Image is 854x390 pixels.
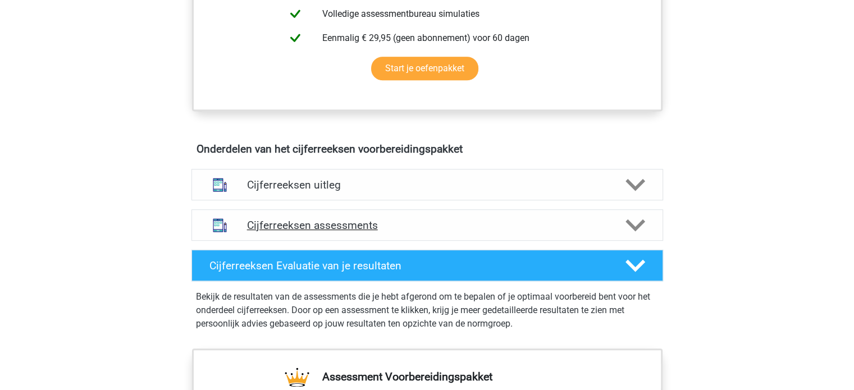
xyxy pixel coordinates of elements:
img: cijferreeksen uitleg [205,171,234,199]
a: assessments Cijferreeksen assessments [187,209,668,241]
h4: Cijferreeksen Evaluatie van je resultaten [209,259,608,272]
h4: Cijferreeksen assessments [247,219,608,232]
a: uitleg Cijferreeksen uitleg [187,169,668,200]
p: Bekijk de resultaten van de assessments die je hebt afgerond om te bepalen of je optimaal voorber... [196,290,659,331]
a: Cijferreeksen Evaluatie van je resultaten [187,250,668,281]
h4: Cijferreeksen uitleg [247,178,608,191]
h4: Onderdelen van het cijferreeksen voorbereidingspakket [197,143,658,155]
img: cijferreeksen assessments [205,211,234,240]
a: Start je oefenpakket [371,57,478,80]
